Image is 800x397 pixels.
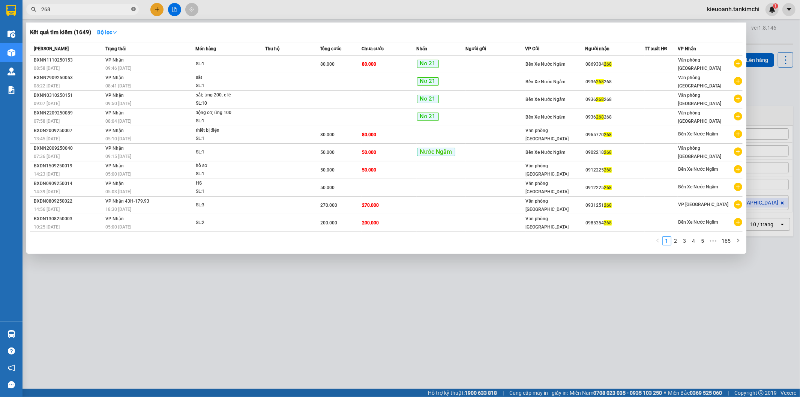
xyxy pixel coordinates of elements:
span: Văn phòng [GEOGRAPHIC_DATA] [526,128,569,141]
span: 07:58 [DATE] [34,119,60,124]
span: VP Nhận [105,146,124,151]
li: Next Page [734,236,743,245]
li: 3 [680,236,689,245]
span: close-circle [131,6,136,13]
span: plus-circle [734,200,742,209]
span: 80.000 [321,132,335,137]
li: Next 5 Pages [707,236,719,245]
span: VP Nhận [105,163,124,168]
div: SL: 1 [196,188,252,196]
span: 50.000 [321,185,335,190]
span: 50.000 [321,150,335,155]
li: Previous Page [653,236,662,245]
span: Người nhận [585,46,609,51]
div: BXNN1110250153 [34,56,103,64]
span: search [31,7,36,12]
span: down [112,30,117,35]
a: 4 [690,237,698,245]
div: 0965770 [585,131,644,139]
span: plus-circle [734,77,742,85]
div: SL: 1 [196,82,252,90]
span: 05:00 [DATE] [105,224,131,230]
div: 0985354 [585,219,644,227]
span: Chưa cước [362,46,384,51]
span: 14:39 [DATE] [34,189,60,194]
span: 80.000 [362,62,376,67]
span: 05:03 [DATE] [105,189,131,194]
span: Nước Ngầm [417,148,455,156]
span: plus-circle [734,147,742,156]
span: 09:15 [DATE] [105,154,131,159]
div: HS [196,179,252,188]
span: left [656,238,660,243]
span: Bến Xe Nước Ngầm [526,114,566,120]
img: solution-icon [8,86,15,94]
span: Văn phòng [GEOGRAPHIC_DATA] [526,198,569,212]
span: VP Nhận [105,75,124,80]
span: 10:25 [DATE] [34,224,60,230]
span: notification [8,364,15,371]
div: sắt [196,74,252,82]
span: VP [GEOGRAPHIC_DATA] [678,202,728,207]
div: 0936 268 [585,78,644,86]
span: message [8,381,15,388]
div: SL: 3 [196,201,252,209]
span: 05:10 [DATE] [105,136,131,141]
span: plus-circle [734,95,742,103]
li: 165 [719,236,734,245]
span: 50.000 [362,167,376,173]
div: động cơ; ứng 100 [196,109,252,117]
span: 08:22 [DATE] [34,83,60,89]
span: 268 [604,203,612,208]
strong: Bộ lọc [97,29,117,35]
button: right [734,236,743,245]
img: warehouse-icon [8,49,15,57]
span: 268 [604,132,612,137]
div: 0912225 [585,166,644,174]
button: Bộ lọcdown [91,26,123,38]
span: Nơ 21 [417,95,439,103]
span: 13:45 [DATE] [34,136,60,141]
span: 08:41 [DATE] [105,83,131,89]
span: Bến Xe Nước Ngầm [678,220,718,225]
span: 14:56 [DATE] [34,207,60,212]
span: VP Nhận 43H-179.93 [105,198,149,204]
span: Thu hộ [265,46,279,51]
div: BXDN1509250019 [34,162,103,170]
span: Văn phòng [GEOGRAPHIC_DATA] [678,110,721,124]
div: thiết bị điện [196,126,252,135]
span: VP Nhận [105,57,124,63]
span: Bến Xe Nước Ngầm [526,62,566,67]
span: VP Nhận [105,110,124,116]
img: warehouse-icon [8,330,15,338]
div: SL: 2 [196,219,252,227]
span: 268 [596,114,604,120]
span: VP Nhận [105,93,124,98]
span: 14:23 [DATE] [34,171,60,177]
span: 09:07 [DATE] [34,101,60,106]
span: close-circle [131,7,136,11]
a: 3 [681,237,689,245]
span: Bến Xe Nước Ngầm [678,184,718,189]
span: 270.000 [321,203,338,208]
div: 0931251 [585,202,644,209]
div: BXDN1308250003 [34,215,103,223]
span: 268 [596,79,604,84]
span: 50.000 [321,167,335,173]
img: warehouse-icon [8,68,15,75]
span: 80.000 [362,132,376,137]
div: BXNN2909250053 [34,74,103,82]
div: SL: 1 [196,170,252,178]
span: Tổng cước [320,46,342,51]
span: Nơ 21 [417,77,439,86]
span: Bến Xe Nước Ngầm [526,150,566,155]
div: 0936 268 [585,113,644,121]
div: BXNN0310250151 [34,92,103,99]
div: SL: 1 [196,117,252,125]
span: Văn phòng [GEOGRAPHIC_DATA] [526,163,569,177]
span: plus-circle [734,59,742,68]
div: 0869304 [585,60,644,68]
div: 0912225 [585,184,644,192]
span: Trạng thái [105,46,126,51]
span: Nhãn [417,46,428,51]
